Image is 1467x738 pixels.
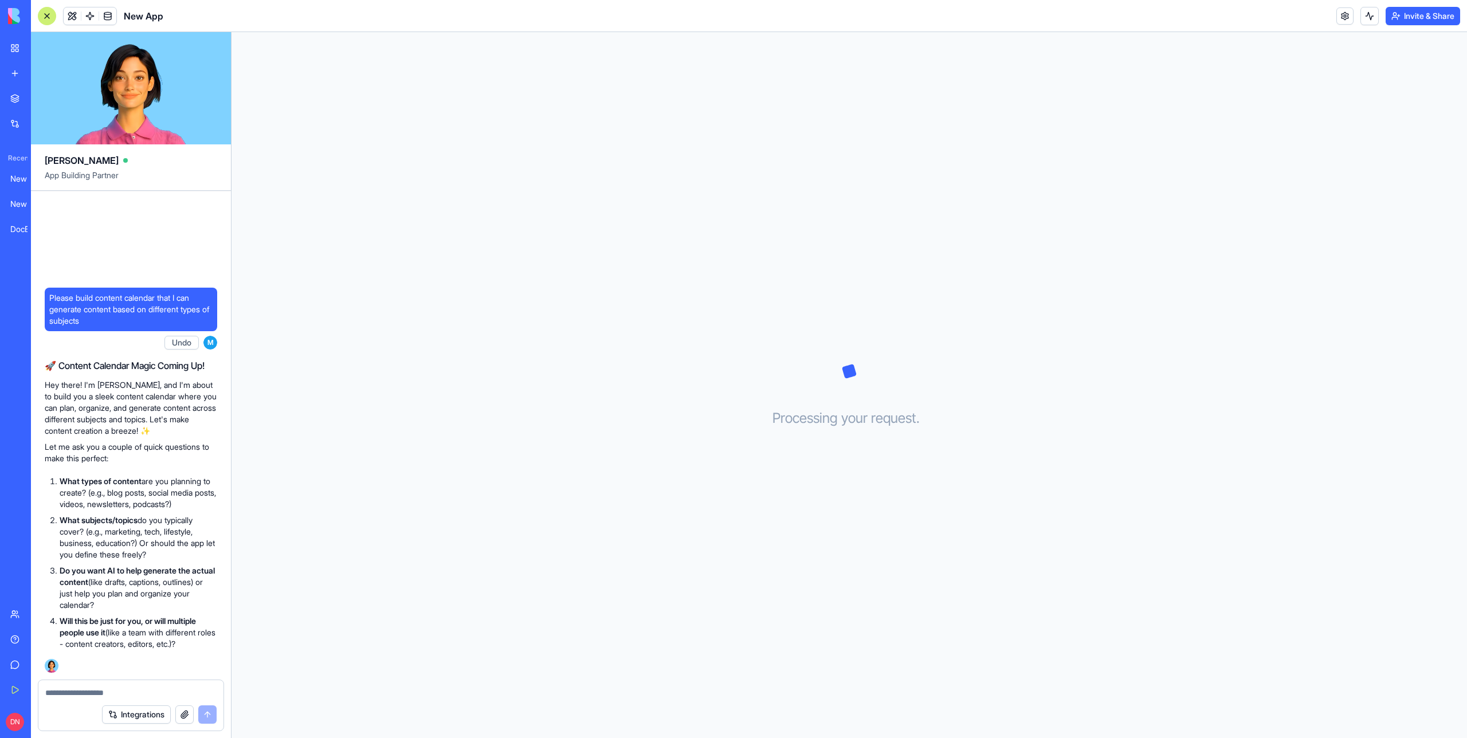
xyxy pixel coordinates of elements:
[45,379,217,437] p: Hey there! I'm [PERSON_NAME], and I'm about to build you a sleek content calendar where you can p...
[45,154,119,167] span: [PERSON_NAME]
[60,566,215,587] strong: Do you want AI to help generate the actual content
[45,359,217,372] h2: 🚀 Content Calendar Magic Coming Up!
[60,616,196,637] strong: Will this be just for you, or will multiple people use it
[102,705,171,724] button: Integrations
[3,154,28,163] span: Recent
[60,476,142,486] strong: What types of content
[772,409,927,427] h3: Processing your request
[164,336,199,350] button: Undo
[45,170,217,190] span: App Building Partner
[10,173,42,185] div: New App
[60,476,217,510] p: are you planning to create? (e.g., blog posts, social media posts, videos, newsletters, podcasts?)
[45,659,58,673] img: Ella_00000_wcx2te.png
[8,8,79,24] img: logo
[49,292,213,327] span: Please build content calendar that I can generate content based on different types of subjects
[3,193,49,215] a: New App
[60,615,217,650] p: (like a team with different roles - content creators, editors, etc.)?
[203,336,217,350] span: M
[1386,7,1460,25] button: Invite & Share
[45,441,217,464] p: Let me ask you a couple of quick questions to make this perfect:
[3,218,49,241] a: DocExtract AI
[60,565,217,611] p: (like drafts, captions, outlines) or just help you plan and organize your calendar?
[124,9,163,23] span: New App
[916,409,920,427] span: .
[10,223,42,235] div: DocExtract AI
[10,198,42,210] div: New App
[60,515,138,525] strong: What subjects/topics
[6,713,24,731] span: DN
[3,167,49,190] a: New App
[60,515,217,560] p: do you typically cover? (e.g., marketing, tech, lifestyle, business, education?) Or should the ap...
